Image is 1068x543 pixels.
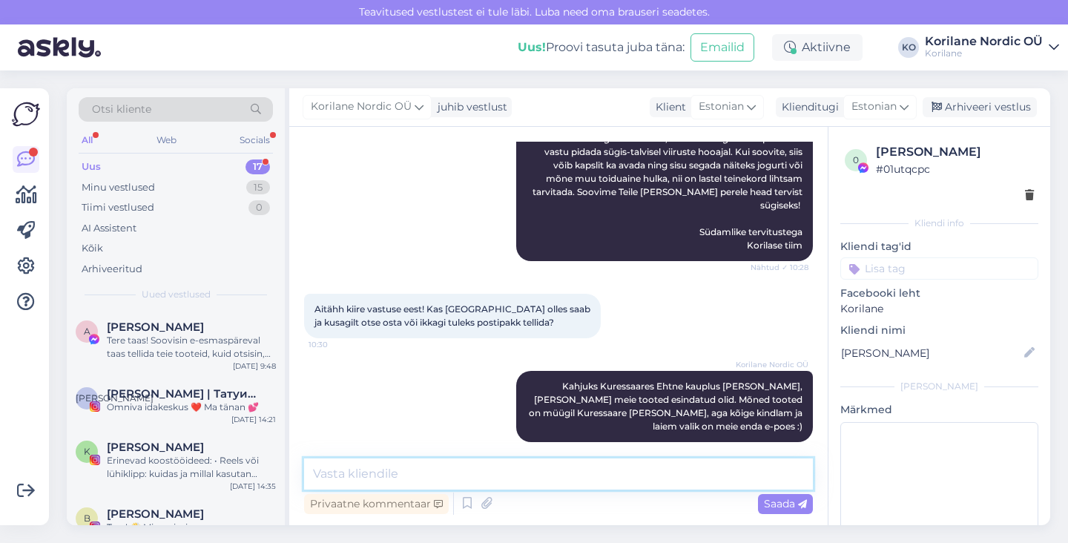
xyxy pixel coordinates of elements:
[107,507,204,521] span: Brigita Taevere
[84,326,90,337] span: A
[82,241,103,256] div: Kõik
[699,99,744,115] span: Estonian
[925,36,1059,59] a: Korilane Nordic OÜKorilane
[79,131,96,150] div: All
[92,102,151,117] span: Otsi kliente
[925,36,1043,47] div: Korilane Nordic OÜ
[518,40,546,54] b: Uus!
[776,99,839,115] div: Klienditugi
[107,401,276,414] div: Omniva idakeskus ❤️ Ma tänan 💕
[82,200,154,215] div: Tiimi vestlused
[107,387,261,401] span: АЛИНА | Татуированная мама, специалист по анализу рисунка
[650,99,686,115] div: Klient
[154,131,179,150] div: Web
[772,34,863,61] div: Aktiivne
[432,99,507,115] div: juhib vestlust
[876,161,1034,177] div: # 01utqcpc
[876,143,1034,161] div: [PERSON_NAME]
[311,99,412,115] span: Korilane Nordic OÜ
[107,320,204,334] span: Anne Otto
[851,99,897,115] span: Estonian
[82,262,142,277] div: Arhiveeritud
[840,323,1038,338] p: Kliendi nimi
[764,497,807,510] span: Saada
[82,159,101,174] div: Uus
[233,361,276,372] div: [DATE] 9:48
[142,288,211,301] span: Uued vestlused
[76,392,154,404] span: [PERSON_NAME]
[753,443,808,454] span: 10:44
[231,414,276,425] div: [DATE] 14:21
[853,154,859,165] span: 0
[82,221,136,236] div: AI Assistent
[107,334,276,361] div: Tere taas! Soovisin e-esmaspäreval taas tellida teie tooteid, kuid otsisin, mis otsisin ei leidnu...
[304,494,449,514] div: Privaatne kommentaar
[840,301,1038,317] p: Korilane
[237,131,273,150] div: Socials
[107,441,204,454] span: Kristina Karu
[107,454,276,481] div: Erinevad koostööideed: • Reels või lühiklipp: kuidas ja millal kasutan Korilase tooteid oma igapä...
[840,239,1038,254] p: Kliendi tag'id
[84,513,90,524] span: B
[84,446,90,457] span: K
[925,47,1043,59] div: Korilane
[840,380,1038,393] div: [PERSON_NAME]
[751,262,808,273] span: Nähtud ✓ 10:28
[230,481,276,492] div: [DATE] 14:35
[840,286,1038,301] p: Facebooki leht
[840,217,1038,230] div: Kliendi info
[841,345,1021,361] input: Lisa nimi
[82,180,155,195] div: Minu vestlused
[690,33,754,62] button: Emailid
[248,200,270,215] div: 0
[529,381,805,432] span: Kahjuks Kuressaares Ehtne kauplus [PERSON_NAME], [PERSON_NAME] meie tooted esindatud olid. Mõned ...
[923,97,1037,117] div: Arhiveeri vestlus
[736,359,808,370] span: Korilane Nordic OÜ
[518,39,685,56] div: Proovi tasuta juba täna:
[840,257,1038,280] input: Lisa tag
[314,303,593,328] span: Aitähh kiire vastuse eest! Kas [GEOGRAPHIC_DATA] olles saab ja kusagilt otse osta või ikkagi tule...
[898,37,919,58] div: KO
[246,180,270,195] div: 15
[840,402,1038,418] p: Märkmed
[12,100,40,128] img: Askly Logo
[309,339,364,350] span: 10:30
[245,159,270,174] div: 17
